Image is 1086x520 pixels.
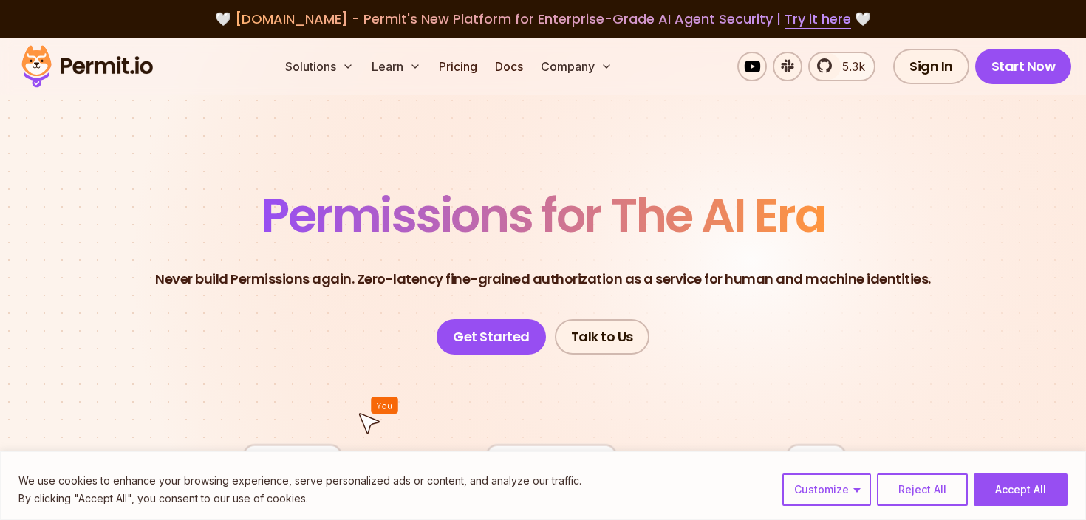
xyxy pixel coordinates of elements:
button: Learn [366,52,427,81]
button: Customize [782,473,871,506]
p: We use cookies to enhance your browsing experience, serve personalized ads or content, and analyz... [18,472,581,490]
a: Pricing [433,52,483,81]
div: 🤍 🤍 [35,9,1051,30]
a: Docs [489,52,529,81]
a: 5.3k [808,52,875,81]
a: Get Started [437,319,546,355]
img: Permit logo [15,41,160,92]
button: Company [535,52,618,81]
p: By clicking "Accept All", you consent to our use of cookies. [18,490,581,507]
button: Reject All [877,473,968,506]
p: Never build Permissions again. Zero-latency fine-grained authorization as a service for human and... [155,269,931,290]
a: Sign In [893,49,969,84]
button: Solutions [279,52,360,81]
a: Talk to Us [555,319,649,355]
span: Permissions for The AI Era [262,182,824,248]
span: [DOMAIN_NAME] - Permit's New Platform for Enterprise-Grade AI Agent Security | [235,10,851,28]
a: Start Now [975,49,1072,84]
a: Try it here [785,10,851,29]
button: Accept All [974,473,1068,506]
span: 5.3k [833,58,865,75]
